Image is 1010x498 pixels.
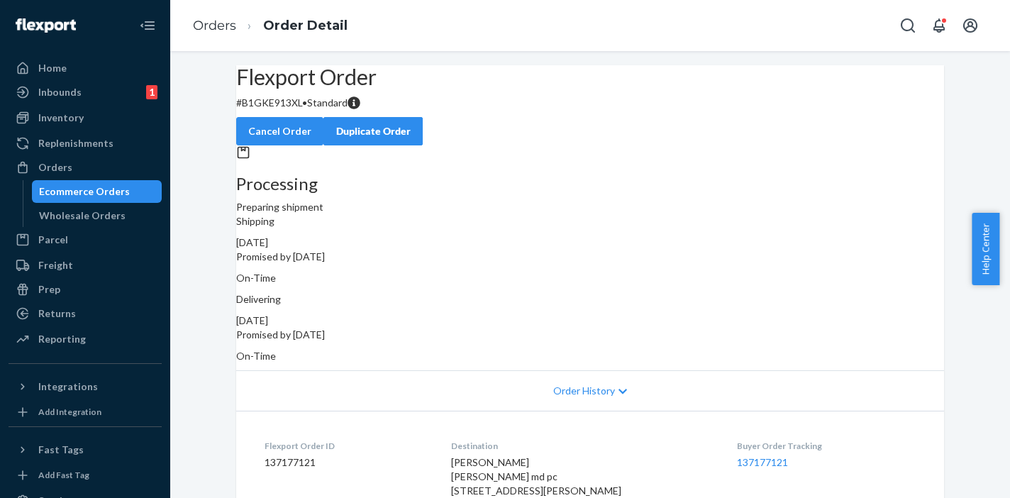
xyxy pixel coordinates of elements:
div: Freight [38,258,73,272]
span: Order History [553,384,615,398]
div: Inbounds [38,85,82,99]
div: Wholesale Orders [39,209,126,223]
a: 137177121 [737,456,788,468]
div: Prep [38,282,60,297]
div: Reporting [38,332,86,346]
a: Home [9,57,162,79]
div: Home [38,61,67,75]
a: Parcel [9,228,162,251]
p: On-Time [236,349,944,363]
a: Prep [9,278,162,301]
p: Shipping [236,214,944,228]
a: Wholesale Orders [32,204,162,227]
p: Promised by [DATE] [236,250,944,264]
p: Promised by [DATE] [236,328,944,342]
a: Replenishments [9,132,162,155]
p: Delivering [236,292,944,306]
div: Preparing shipment [236,175,944,214]
div: Replenishments [38,136,113,150]
div: Integrations [38,380,98,394]
div: Parcel [38,233,68,247]
dd: 137177121 [265,455,428,470]
dt: Buyer Order Tracking [737,440,916,452]
button: Open notifications [925,11,953,40]
span: • [302,96,307,109]
a: Reporting [9,328,162,350]
div: Duplicate Order [335,124,411,138]
button: Integrations [9,375,162,398]
h3: Processing [236,175,944,193]
p: # B1GKE913XL [236,96,944,110]
div: [DATE] [236,236,944,250]
div: Add Fast Tag [38,469,89,481]
p: On-Time [236,271,944,285]
div: Returns [38,306,76,321]
h2: Flexport Order [236,65,944,89]
div: Inventory [38,111,84,125]
button: Close Navigation [133,11,162,40]
button: Help Center [972,213,999,285]
button: Duplicate Order [323,117,423,145]
a: Add Fast Tag [9,467,162,484]
a: Add Integration [9,404,162,421]
div: Add Integration [38,406,101,418]
button: Fast Tags [9,438,162,461]
dt: Destination [451,440,715,452]
a: Order Detail [263,18,348,33]
div: [DATE] [236,314,944,328]
div: Orders [38,160,72,175]
div: Fast Tags [38,443,84,457]
a: Freight [9,254,162,277]
dt: Flexport Order ID [265,440,428,452]
span: Standard [307,96,348,109]
button: Open Search Box [894,11,922,40]
button: Cancel Order [236,117,323,145]
img: Flexport logo [16,18,76,33]
button: Open account menu [956,11,984,40]
a: Ecommerce Orders [32,180,162,203]
span: [PERSON_NAME] [PERSON_NAME] md pc [STREET_ADDRESS][PERSON_NAME] [451,456,621,497]
a: Returns [9,302,162,325]
ol: breadcrumbs [182,5,359,47]
a: Inventory [9,106,162,129]
a: Inbounds1 [9,81,162,104]
a: Orders [193,18,236,33]
div: 1 [146,85,157,99]
a: Orders [9,156,162,179]
div: Ecommerce Orders [39,184,130,199]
